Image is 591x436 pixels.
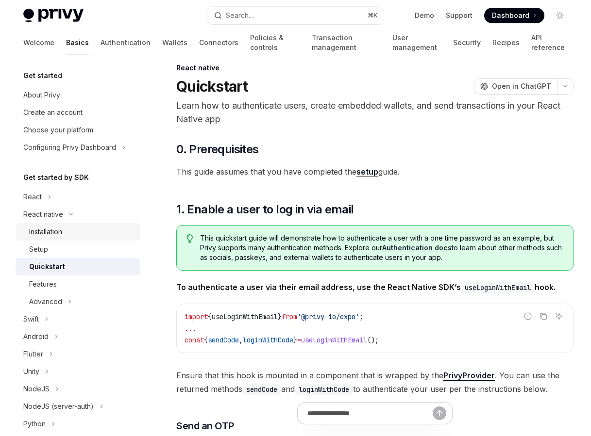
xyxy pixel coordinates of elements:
span: ... [185,324,196,333]
h1: Quickstart [176,78,248,95]
span: Dashboard [492,11,529,20]
span: useLoginWithEmail [212,312,278,321]
a: Wallets [162,31,187,54]
button: Configuring Privy Dashboard [16,139,140,156]
button: Python [16,415,140,433]
span: ⌘ K [368,12,378,19]
a: Choose your platform [16,121,140,139]
button: Report incorrect code [522,310,534,323]
a: Recipes [492,31,520,54]
div: React native [176,63,574,73]
a: Quickstart [16,258,140,275]
span: ; [359,312,363,321]
span: 1. Enable a user to log in via email [176,202,354,217]
span: '@privy-io/expo' [297,312,359,321]
a: Welcome [23,31,54,54]
span: = [297,336,301,344]
div: NodeJS (server-auth) [23,401,94,412]
div: Installation [29,226,62,238]
a: Setup [16,241,140,258]
a: Basics [66,31,89,54]
div: Configuring Privy Dashboard [23,142,116,153]
span: from [282,312,297,321]
a: Authentication docs [382,243,452,252]
span: Ensure that this hook is mounted in a component that is wrapped by the . You can use the returned... [176,369,574,396]
span: , [239,336,243,344]
h5: Get started [23,70,62,81]
span: { [208,312,212,321]
p: Learn how to authenticate users, create embedded wallets, and send transactions in your React Nat... [176,99,574,126]
strong: To authenticate a user via their email address, use the React Native SDK’s hook. [176,282,556,292]
button: Swift [16,310,140,328]
span: } [293,336,297,344]
span: Open in ChatGPT [492,81,551,91]
div: Quickstart [29,261,65,273]
img: light logo [23,9,84,22]
button: React native [16,206,140,223]
div: Python [23,418,46,430]
input: Ask a question... [307,403,433,424]
a: Authentication [101,31,151,54]
button: Search...⌘K [207,7,384,24]
button: Open in ChatGPT [474,78,557,95]
button: NodeJS (server-auth) [16,398,140,415]
div: NodeJS [23,383,50,395]
a: Transaction management [312,31,381,54]
span: This guide assumes that you have completed the guide. [176,165,574,178]
a: Support [446,11,473,20]
svg: Tip [186,234,193,243]
div: Search... [226,10,253,21]
span: sendCode [208,336,239,344]
button: Toggle dark mode [552,8,568,23]
button: Flutter [16,345,140,363]
button: Send message [433,406,446,420]
h5: Get started by SDK [23,172,89,183]
code: loginWithCode [295,384,353,395]
div: Advanced [29,296,62,307]
span: useLoginWithEmail [301,336,367,344]
span: } [278,312,282,321]
span: (); [367,336,379,344]
button: NodeJS [16,380,140,398]
div: Android [23,331,49,342]
a: Installation [16,223,140,241]
button: Android [16,328,140,345]
div: About Privy [23,89,60,101]
div: React [23,191,42,203]
a: setup [356,167,378,177]
div: Choose your platform [23,124,93,136]
a: Policies & controls [250,31,300,54]
div: Unity [23,366,39,377]
a: User management [392,31,441,54]
button: React [16,188,140,206]
a: Dashboard [484,8,544,23]
div: Create an account [23,107,83,118]
a: Demo [415,11,434,20]
div: Swift [23,313,39,325]
a: PrivyProvider [443,371,495,381]
span: This quickstart guide will demonstrate how to authenticate a user with a one time password as an ... [200,233,563,262]
button: Copy the contents from the code block [537,310,550,323]
button: Ask AI [553,310,565,323]
a: Create an account [16,104,140,121]
span: const [185,336,204,344]
span: { [204,336,208,344]
span: 0. Prerequisites [176,142,258,157]
a: Connectors [199,31,238,54]
a: API reference [531,31,568,54]
code: sendCode [242,384,281,395]
span: import [185,312,208,321]
div: React native [23,209,63,220]
code: useLoginWithEmail [461,282,535,293]
div: Features [29,278,57,290]
button: Advanced [16,293,140,310]
div: Flutter [23,348,43,360]
a: About Privy [16,86,140,104]
div: Setup [29,243,48,255]
button: Unity [16,363,140,380]
a: Security [453,31,481,54]
span: loginWithCode [243,336,293,344]
a: Features [16,275,140,293]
